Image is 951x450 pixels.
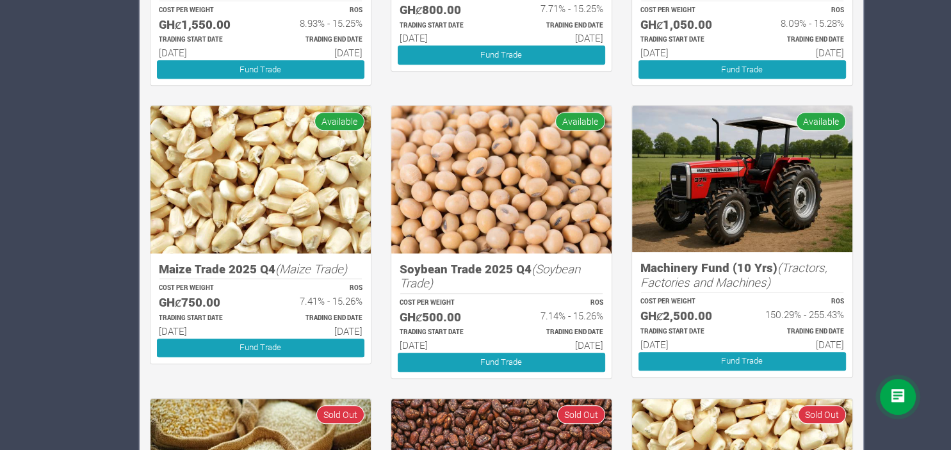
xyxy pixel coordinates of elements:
[275,261,347,277] i: (Maize Trade)
[513,310,603,321] h6: 7.14% - 15.26%
[754,47,844,58] h6: [DATE]
[400,298,490,308] p: COST PER WEIGHT
[640,327,731,337] p: Estimated Trading Start Date
[754,297,844,307] p: ROS
[316,405,364,424] span: Sold Out
[272,295,362,307] h6: 7.41% - 15.26%
[400,328,490,337] p: Estimated Trading Start Date
[754,35,844,45] p: Estimated Trading End Date
[159,47,249,58] h6: [DATE]
[272,17,362,29] h6: 8.93% - 15.25%
[640,297,731,307] p: COST PER WEIGHT
[640,6,731,15] p: COST PER WEIGHT
[557,405,605,424] span: Sold Out
[513,298,603,308] p: ROS
[400,21,490,31] p: Estimated Trading Start Date
[159,325,249,337] h6: [DATE]
[400,3,490,17] h5: GHȼ800.00
[159,17,249,32] h5: GHȼ1,550.00
[640,339,731,350] h6: [DATE]
[754,17,844,29] h6: 8.09% - 15.28%
[272,35,362,45] p: Estimated Trading End Date
[513,339,603,351] h6: [DATE]
[159,314,249,323] p: Estimated Trading Start Date
[640,261,844,289] h5: Machinery Fund (10 Yrs)
[400,32,490,44] h6: [DATE]
[638,352,846,371] a: Fund Trade
[632,106,852,252] img: growforme image
[159,262,362,277] h5: Maize Trade 2025 Q4
[157,339,364,357] a: Fund Trade
[555,112,605,131] span: Available
[513,21,603,31] p: Estimated Trading End Date
[398,353,605,371] a: Fund Trade
[754,309,844,320] h6: 150.29% - 255.43%
[640,47,731,58] h6: [DATE]
[272,314,362,323] p: Estimated Trading End Date
[159,295,249,310] h5: GHȼ750.00
[272,6,362,15] p: ROS
[638,60,846,79] a: Fund Trade
[159,35,249,45] p: Estimated Trading Start Date
[640,309,731,323] h5: GHȼ2,500.00
[754,327,844,337] p: Estimated Trading End Date
[391,106,612,253] img: growforme image
[272,284,362,293] p: ROS
[400,261,580,291] i: (Soybean Trade)
[159,284,249,293] p: COST PER WEIGHT
[272,325,362,337] h6: [DATE]
[796,112,846,131] span: Available
[314,112,364,131] span: Available
[159,6,249,15] p: COST PER WEIGHT
[513,32,603,44] h6: [DATE]
[157,60,364,79] a: Fund Trade
[400,310,490,325] h5: GHȼ500.00
[754,339,844,350] h6: [DATE]
[400,339,490,351] h6: [DATE]
[398,45,605,64] a: Fund Trade
[754,6,844,15] p: ROS
[798,405,846,424] span: Sold Out
[640,259,827,290] i: (Tractors, Factories and Machines)
[400,262,603,291] h5: Soybean Trade 2025 Q4
[150,106,371,253] img: growforme image
[513,3,603,14] h6: 7.71% - 15.25%
[640,35,731,45] p: Estimated Trading Start Date
[513,328,603,337] p: Estimated Trading End Date
[640,17,731,32] h5: GHȼ1,050.00
[272,47,362,58] h6: [DATE]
